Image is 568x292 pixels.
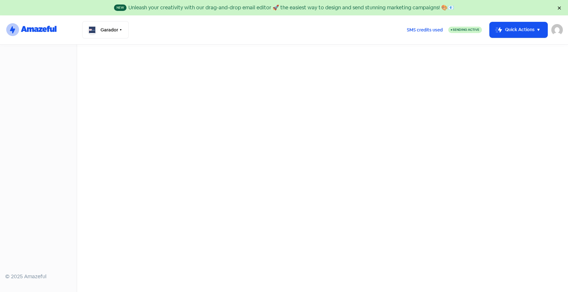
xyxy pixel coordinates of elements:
[5,273,72,280] div: © 2025 Amazeful
[551,24,563,36] img: User
[114,4,127,11] span: New
[490,22,547,38] button: Quick Actions
[448,26,482,34] a: Sending Active
[82,21,129,39] button: Garador
[128,4,454,12] div: Unleash your creativity with our drag-and-drop email editor 🚀 the easiest way to design and send ...
[407,27,443,33] span: SMS credits used
[453,28,479,32] span: Sending Active
[401,26,448,33] a: SMS credits used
